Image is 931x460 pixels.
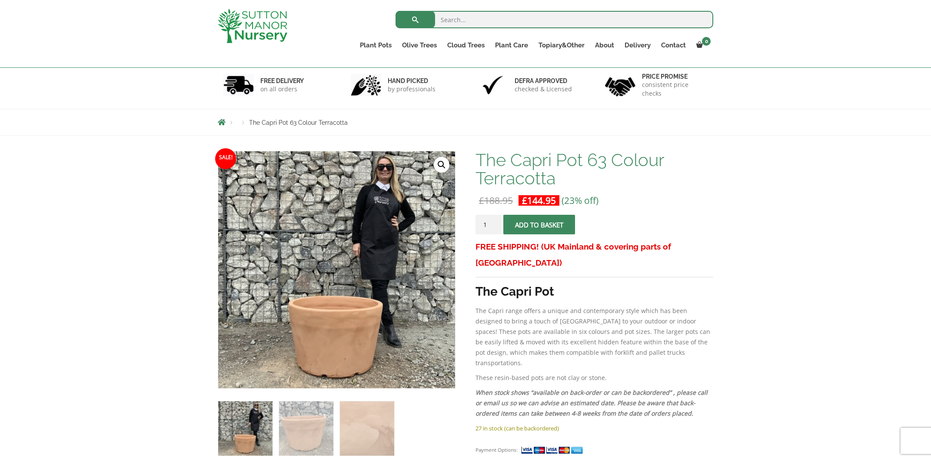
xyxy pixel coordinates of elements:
[503,215,575,234] button: Add to basket
[397,39,442,51] a: Olive Trees
[515,77,572,85] h6: Defra approved
[521,446,586,455] img: payment supported
[562,194,598,207] span: (23% off)
[590,39,619,51] a: About
[351,74,381,96] img: 2.jpg
[215,148,236,169] span: Sale!
[522,194,527,207] span: £
[475,151,713,187] h1: The Capri Pot 63 Colour Terracotta
[475,373,713,383] p: These resin-based pots are not clay or stone.
[223,74,254,96] img: 1.jpg
[475,306,713,368] p: The Capri range offers a unique and contemporary style which has been designed to bring a touch o...
[490,39,533,51] a: Plant Care
[475,388,708,417] em: When stock shows “available on back-order or can be backordered” , please call or email us so we ...
[475,215,502,234] input: Product quantity
[478,74,508,96] img: 3.jpg
[475,447,518,453] small: Payment Options:
[355,39,397,51] a: Plant Pots
[388,85,436,93] p: by professionals
[218,401,273,456] img: The Capri Pot 63 Colour Terracotta
[533,39,590,51] a: Topiary&Other
[218,9,287,43] img: logo
[249,119,348,126] span: The Capri Pot 63 Colour Terracotta
[279,401,333,456] img: The Capri Pot 63 Colour Terracotta - Image 2
[442,39,490,51] a: Cloud Trees
[475,423,713,433] p: 27 in stock (can be backordered)
[479,194,513,207] bdi: 188.95
[656,39,691,51] a: Contact
[260,85,304,93] p: on all orders
[475,239,713,271] h3: FREE SHIPPING! (UK Mainland & covering parts of [GEOGRAPHIC_DATA])
[260,77,304,85] h6: FREE DELIVERY
[388,77,436,85] h6: hand picked
[605,72,635,98] img: 4.jpg
[522,194,556,207] bdi: 144.95
[642,73,708,80] h6: Price promise
[340,401,394,456] img: The Capri Pot 63 Colour Terracotta - Image 3
[434,157,449,173] a: View full-screen image gallery
[691,39,713,51] a: 0
[702,37,711,46] span: 0
[396,11,713,28] input: Search...
[619,39,656,51] a: Delivery
[475,284,554,299] strong: The Capri Pot
[479,194,484,207] span: £
[218,119,713,126] nav: Breadcrumbs
[515,85,572,93] p: checked & Licensed
[642,80,708,98] p: consistent price checks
